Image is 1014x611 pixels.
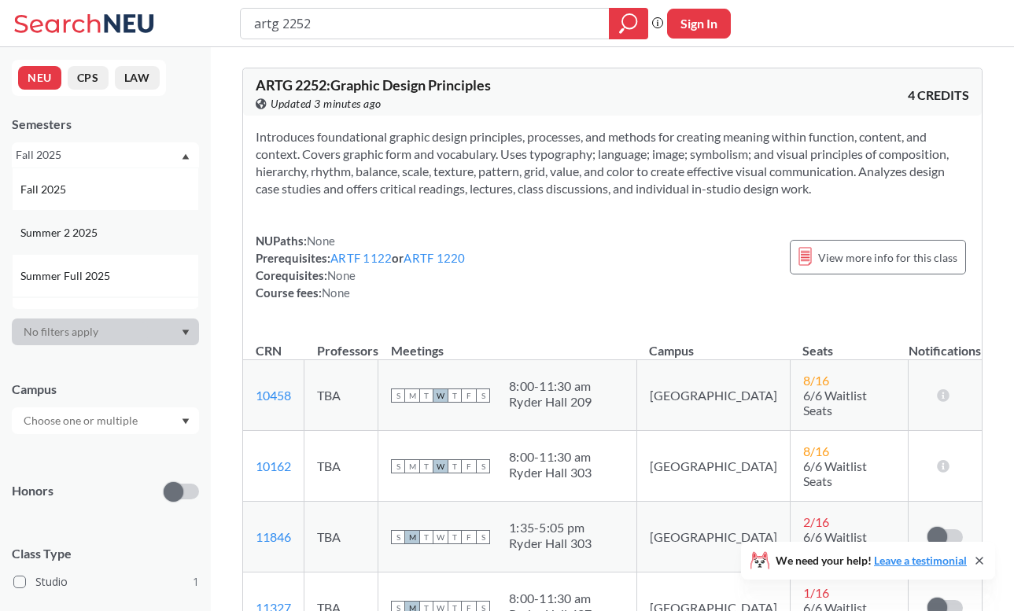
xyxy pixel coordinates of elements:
span: T [419,530,433,544]
span: Fall 2025 [20,181,69,198]
span: None [327,268,356,282]
button: NEU [18,66,61,90]
span: T [419,388,433,403]
span: F [462,530,476,544]
span: F [462,388,476,403]
span: S [476,459,490,473]
section: Introduces foundational graphic design principles, processes, and methods for creating meaning wi... [256,128,969,197]
div: Ryder Hall 303 [509,536,592,551]
span: W [433,530,448,544]
td: [GEOGRAPHIC_DATA] [636,502,790,572]
span: 8 / 16 [803,444,829,458]
a: 11846 [256,529,291,544]
a: ARTF 1122 [330,251,392,265]
svg: Dropdown arrow [182,329,190,336]
div: Ryder Hall 209 [509,394,592,410]
div: 8:00 - 11:30 am [509,591,592,606]
td: TBA [304,502,378,572]
div: NUPaths: Prerequisites: or Corequisites: Course fees: [256,232,466,301]
span: S [476,530,490,544]
th: Meetings [378,326,637,360]
span: M [405,388,419,403]
div: Dropdown arrow [12,407,199,434]
div: Dropdown arrow [12,318,199,345]
span: None [307,234,335,248]
span: T [448,388,462,403]
a: 10458 [256,388,291,403]
span: Class Type [12,545,199,562]
th: Campus [636,326,790,360]
span: F [462,459,476,473]
svg: Dropdown arrow [182,153,190,160]
span: Summer Full 2025 [20,267,113,285]
a: 10162 [256,458,291,473]
div: CRN [256,342,282,359]
span: T [419,459,433,473]
span: None [322,285,350,300]
button: CPS [68,66,109,90]
span: M [405,530,419,544]
span: 6/6 Waitlist Seats [803,458,867,488]
span: 1 / 16 [803,585,829,600]
span: 4 CREDITS [908,86,969,104]
span: Updated 3 minutes ago [271,95,382,112]
button: LAW [115,66,160,90]
svg: Dropdown arrow [182,418,190,425]
span: We need your help! [776,555,967,566]
span: View more info for this class [818,248,957,267]
span: S [391,459,405,473]
div: Fall 2025Dropdown arrowFall 2025Summer 2 2025Summer Full 2025Summer 1 2025Spring 2025Fall 2024Sum... [12,142,199,167]
span: 6/6 Waitlist Seats [803,529,867,559]
span: ARTG 2252 : Graphic Design Principles [256,76,491,94]
span: W [433,459,448,473]
td: [GEOGRAPHIC_DATA] [636,360,790,431]
span: S [391,388,405,403]
div: Semesters [12,116,199,133]
div: 1:35 - 5:05 pm [509,520,592,536]
span: 1 [193,573,199,591]
span: W [433,388,448,403]
th: Seats [790,326,908,360]
td: TBA [304,360,378,431]
div: magnifying glass [609,8,648,39]
input: Class, professor, course number, "phrase" [253,10,598,37]
p: Honors [12,482,53,500]
span: 2 / 16 [803,514,829,529]
span: 8 / 16 [803,373,829,388]
span: S [476,388,490,403]
div: Fall 2025 [16,146,180,164]
span: 6/6 Waitlist Seats [803,388,867,418]
input: Choose one or multiple [16,411,148,430]
svg: magnifying glass [619,13,638,35]
span: T [448,459,462,473]
a: Leave a testimonial [874,554,967,567]
div: Campus [12,381,199,398]
div: Ryder Hall 303 [509,465,592,480]
th: Notifications [908,326,982,360]
span: M [405,459,419,473]
label: Studio [13,572,199,592]
td: [GEOGRAPHIC_DATA] [636,431,790,502]
div: 8:00 - 11:30 am [509,449,592,465]
td: TBA [304,431,378,502]
a: ARTF 1220 [404,251,465,265]
span: Summer 2 2025 [20,224,101,241]
button: Sign In [667,9,731,39]
div: 8:00 - 11:30 am [509,378,592,394]
span: S [391,530,405,544]
span: T [448,530,462,544]
th: Professors [304,326,378,360]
